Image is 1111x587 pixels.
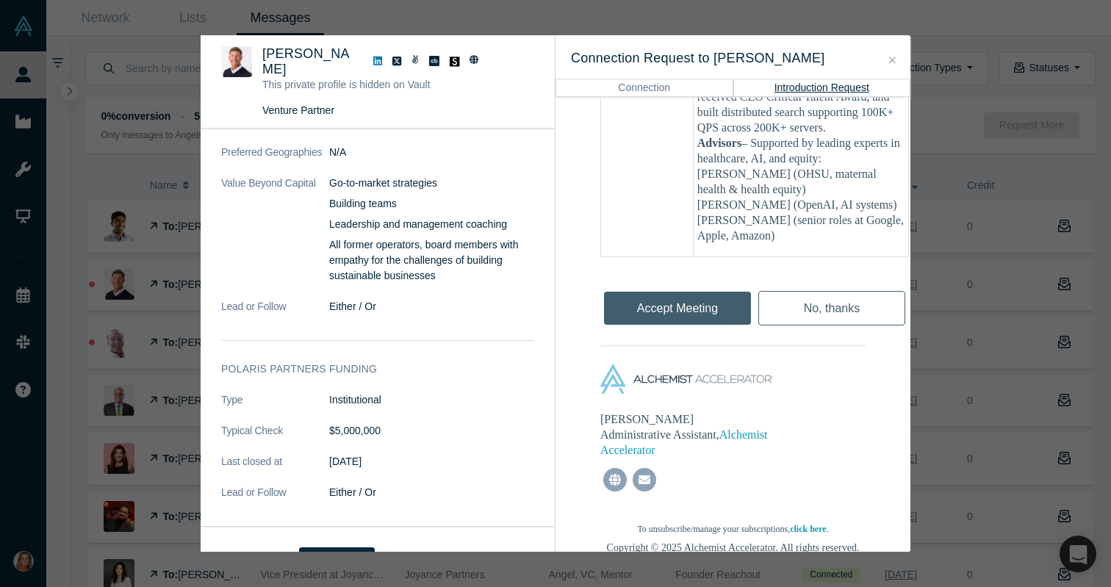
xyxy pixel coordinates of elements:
dt: Type [221,392,329,423]
img: alchemist [600,364,772,394]
p: Leadership and management coaching [329,217,534,232]
div: [PERSON_NAME] Administrative Assistant, [600,411,781,458]
dt: Lead or Follow [221,485,329,516]
dd: Either / Or [329,299,534,314]
strong: Advisors [697,137,741,149]
button: Add Review [299,547,375,568]
span: [PERSON_NAME] [262,46,350,76]
dt: Preferred Geographies [221,145,329,176]
dd: N/A [329,145,534,160]
h3: Reviews (27) [221,550,289,565]
dt: Last closed at [221,454,329,485]
dd: Either / Or [329,485,534,500]
button: Connection [555,79,733,96]
div: To unsubscribe/manage your subscriptions, . [589,522,877,537]
a: Alchemist Accelerator [600,428,768,456]
p: Building teams [329,196,534,212]
span: Venture Partner [262,104,334,116]
button: Close [885,52,900,69]
dt: Lead or Follow [221,299,329,330]
img: Gary Swart's Profile Image [221,46,252,77]
dt: Frequency (Inv. / yr) [221,114,329,145]
dd: [DATE] [329,454,534,469]
img: website-grey.png [603,468,627,491]
p: This private profile is hidden on Vault [262,77,493,93]
p: Go-to-market strategies [329,176,534,191]
dd: $5,000,000 [329,423,534,439]
dt: Value Beyond Capital [221,176,329,299]
button: Introduction Request [733,79,911,96]
h3: Connection Request to [PERSON_NAME] [571,48,895,68]
dt: Typical Check [221,423,329,454]
dd: Institutional [329,392,534,408]
div: Copyright © 2025 Alchemist Accelerator. All rights reserved. [589,540,877,555]
h3: Polaris Partners funding [221,361,514,377]
a: click here [790,524,826,534]
img: mail-grey.png [633,468,656,491]
p: All former operators, board members with empathy for the challenges of building sustainable busin... [329,237,534,284]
